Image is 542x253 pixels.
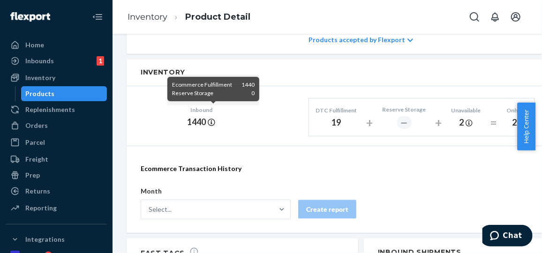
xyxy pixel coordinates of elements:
[149,205,172,214] div: Select...
[397,116,412,129] div: ―
[25,235,65,244] div: Integrations
[506,7,525,26] button: Open account menu
[452,117,481,129] div: 2
[452,106,481,114] div: Unavailable
[6,184,107,199] a: Returns
[507,117,527,129] div: 21
[141,186,291,196] p: Month
[25,56,54,66] div: Inbounds
[6,201,107,216] a: Reporting
[316,106,357,114] div: DTC Fulfillment
[25,40,44,50] div: Home
[128,12,167,22] a: Inventory
[6,53,107,68] a: Inbounds1
[251,89,255,97] span: 0
[172,81,255,89] div: Ecommerce Fulfillment
[187,116,215,128] div: 1440
[25,186,50,196] div: Returns
[172,89,255,97] div: Reserve Storage
[367,114,373,131] div: +
[25,155,48,164] div: Freight
[436,114,442,131] div: +
[25,138,45,147] div: Parcel
[25,203,57,213] div: Reporting
[25,105,75,114] div: Replenishments
[383,105,426,113] div: Reserve Storage
[6,152,107,167] a: Freight
[517,103,535,150] button: Help Center
[25,73,55,82] div: Inventory
[6,168,107,183] a: Prep
[185,12,250,22] a: Product Detail
[241,81,255,89] span: 1440
[507,106,527,114] div: Onhand
[25,121,48,130] div: Orders
[26,89,55,98] div: Products
[465,7,484,26] button: Open Search Box
[306,205,348,214] div: Create report
[316,117,357,129] div: 19
[6,37,107,52] a: Home
[6,102,107,117] a: Replenishments
[6,135,107,150] a: Parcel
[6,70,107,85] a: Inventory
[21,86,107,101] a: Products
[6,232,107,247] button: Integrations
[88,7,107,26] button: Close Navigation
[120,3,258,31] ol: breadcrumbs
[25,171,40,180] div: Prep
[6,118,107,133] a: Orders
[309,26,413,54] div: Products accepted by Flexport
[10,12,50,22] img: Flexport logo
[298,200,356,219] button: Create report
[187,106,215,114] div: Inbound
[486,7,504,26] button: Open notifications
[97,56,104,66] div: 1
[482,225,533,248] iframe: Opens a widget where you can chat to one of our agents
[490,114,497,131] div: =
